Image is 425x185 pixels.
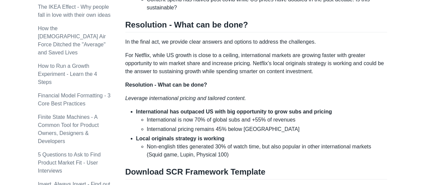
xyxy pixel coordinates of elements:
strong: Resolution - What can be done? [125,82,207,88]
strong: International has outpaced US with big opportunity to grow subs and pricing [136,109,332,114]
a: 5 Questions to Ask to Find Product Market Fit - User Interviews [38,152,101,174]
a: Financial Model Formatting - 3 Core Best Practices [38,93,111,106]
a: How the [DEMOGRAPHIC_DATA] Air Force Ditched the "Average" and Saved Lives [38,26,106,55]
p: For Netflix, while US growth is close to a ceiling, international markets are growing faster with... [125,51,387,76]
a: The IKEA Effect - Why people fall in love with their own ideas [38,4,111,18]
li: Non-english titles generated 30% of watch time, but also popular in other international markets (... [147,143,387,159]
li: International pricing remains 45% below [GEOGRAPHIC_DATA] [147,125,387,133]
em: Leverage international pricing and tailored content. [125,95,246,101]
li: International is now 70% of global subs and +55% of revenues [147,116,387,124]
a: Finite State Machines - A Common Tool for Product Owners, Designers & Developers [38,114,99,144]
strong: Local originals strategy is working [136,136,224,141]
h2: Resolution - What can be done? [125,20,387,33]
a: How to Run a Growth Experiment - Learn the 4 Steps [38,63,97,85]
h2: Download SCR Framework Template [125,167,387,180]
p: In the final act, we provide clear answers and options to address the challenges. [125,38,387,46]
